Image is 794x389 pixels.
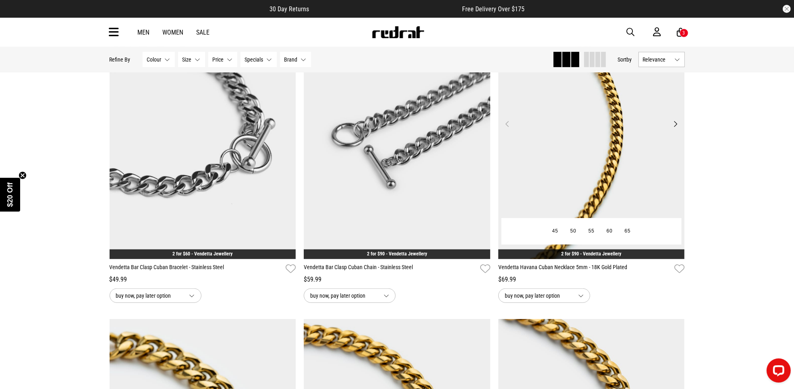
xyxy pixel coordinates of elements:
button: Next [670,119,680,129]
button: 45 [546,224,564,239]
div: $59.99 [304,275,490,284]
button: buy now, pay later option [498,288,590,303]
button: Brand [280,52,311,67]
div: $69.99 [498,275,685,284]
button: 65 [619,224,637,239]
button: Close teaser [19,171,27,179]
button: buy now, pay later option [304,288,396,303]
div: 3 [683,30,685,36]
span: Price [213,56,224,63]
button: 55 [583,224,601,239]
button: Sortby [618,55,632,64]
img: Redrat logo [371,26,425,38]
button: 50 [564,224,583,239]
button: Colour [143,52,175,67]
div: $49.99 [110,275,296,284]
a: 2 for $90 - Vendetta Jewellery [562,251,622,257]
span: buy now, pay later option [116,291,183,300]
a: Sale [197,29,210,36]
span: 30 Day Returns [270,5,309,13]
span: Brand [284,56,298,63]
a: Vendetta Bar Clasp Cuban Bracelet - Stainless Steel [110,263,283,275]
button: Relevance [639,52,685,67]
span: Size [182,56,192,63]
iframe: LiveChat chat widget [760,355,794,389]
a: Men [138,29,150,36]
a: Vendetta Bar Clasp Cuban Chain - Stainless Steel [304,263,477,275]
span: by [627,56,632,63]
span: Relevance [643,56,672,63]
button: buy now, pay later option [110,288,201,303]
button: Previous [502,119,512,129]
span: Specials [245,56,263,63]
span: buy now, pay later option [310,291,377,300]
button: Price [208,52,237,67]
button: Specials [240,52,277,67]
span: Free Delivery Over $175 [462,5,524,13]
a: Women [163,29,184,36]
a: 2 for $60 - Vendetta Jewellery [172,251,232,257]
p: Refine By [110,56,131,63]
a: 2 for $90 - Vendetta Jewellery [367,251,427,257]
span: Colour [147,56,162,63]
iframe: Customer reviews powered by Trustpilot [325,5,446,13]
a: Vendetta Havana Cuban Necklace 5mm - 18K Gold Plated [498,263,672,275]
span: $20 Off [6,182,14,207]
button: Size [178,52,205,67]
a: 3 [677,28,685,37]
span: buy now, pay later option [505,291,572,300]
button: 60 [601,224,619,239]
